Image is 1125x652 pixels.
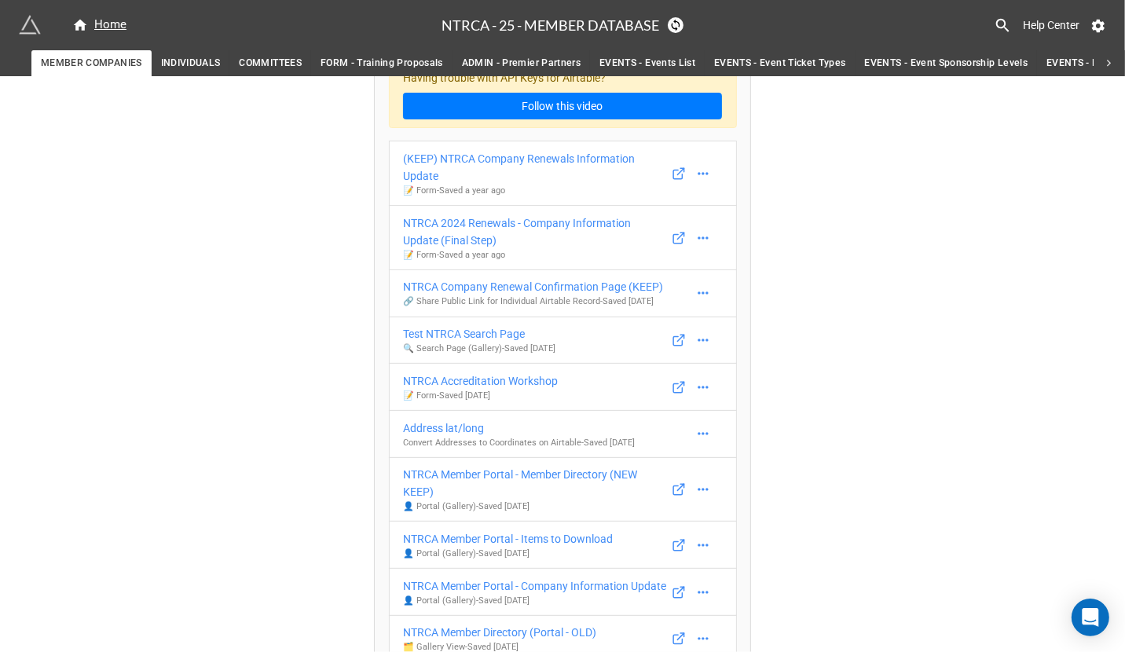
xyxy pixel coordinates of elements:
a: Test NTRCA Search Page🔍 Search Page (Gallery)-Saved [DATE] [389,317,737,364]
span: EVENTS - Event Sponsorship Levels [865,55,1028,71]
span: COMMITTEES [239,55,302,71]
span: MEMBER COMPANIES [41,55,142,71]
span: FORM - Training Proposals [321,55,443,71]
a: NTRCA Accreditation Workshop📝 Form-Saved [DATE] [389,363,737,411]
div: NTRCA Member Directory (Portal - OLD) [403,624,596,641]
span: EVENTS - Events List [599,55,695,71]
div: Having trouble with API Keys for Airtable? [389,60,737,129]
a: NTRCA Member Portal - Items to Download👤 Portal (Gallery)-Saved [DATE] [389,521,737,569]
div: (KEEP) NTRCA Company Renewals Information Update [403,150,667,185]
a: NTRCA 2024 Renewals - Company Information Update (Final Step)📝 Form-Saved a year ago [389,205,737,270]
div: NTRCA Member Portal - Items to Download [403,530,613,548]
div: Address lat/long [403,419,635,437]
p: 📝 Form - Saved a year ago [403,249,667,262]
span: INDIVIDUALS [161,55,221,71]
a: Help Center [1012,11,1090,39]
a: (KEEP) NTRCA Company Renewals Information Update📝 Form-Saved a year ago [389,141,737,206]
a: Address lat/longConvert Addresses to Coordinates on Airtable-Saved [DATE] [389,410,737,458]
p: 🔍 Search Page (Gallery) - Saved [DATE] [403,342,555,355]
p: 👤 Portal (Gallery) - Saved [DATE] [403,595,666,607]
p: 🔗 Share Public Link for Individual Airtable Record - Saved [DATE] [403,295,663,308]
p: 👤 Portal (Gallery) - Saved [DATE] [403,548,613,560]
p: 📝 Form - Saved [DATE] [403,390,558,402]
a: Home [63,16,136,35]
div: Home [72,16,126,35]
div: scrollable auto tabs example [31,50,1094,76]
p: Convert Addresses to Coordinates on Airtable - Saved [DATE] [403,437,635,449]
a: NTRCA Company Renewal Confirmation Page (KEEP)🔗 Share Public Link for Individual Airtable Record-... [389,269,737,317]
a: Sync Base Structure [668,17,683,33]
a: Follow this video [403,93,722,119]
span: ADMIN - Premier Partners [462,55,581,71]
div: Test NTRCA Search Page [403,325,555,342]
a: NTRCA Member Portal - Member Directory (NEW KEEP)👤 Portal (Gallery)-Saved [DATE] [389,457,737,522]
div: Open Intercom Messenger [1072,599,1109,636]
div: NTRCA Member Portal - Member Directory (NEW KEEP) [403,466,667,500]
a: NTRCA Member Portal - Company Information Update👤 Portal (Gallery)-Saved [DATE] [389,568,737,616]
p: 📝 Form - Saved a year ago [403,185,667,197]
span: EVENTS - Event Ticket Types [714,55,845,71]
p: 👤 Portal (Gallery) - Saved [DATE] [403,500,667,513]
div: NTRCA 2024 Renewals - Company Information Update (Final Step) [403,214,667,249]
div: NTRCA Member Portal - Company Information Update [403,577,666,595]
div: NTRCA Accreditation Workshop [403,372,558,390]
div: NTRCA Company Renewal Confirmation Page (KEEP) [403,278,663,295]
h3: NTRCA - 25 - MEMBER DATABASE [442,18,660,32]
img: miniextensions-icon.73ae0678.png [19,14,41,36]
